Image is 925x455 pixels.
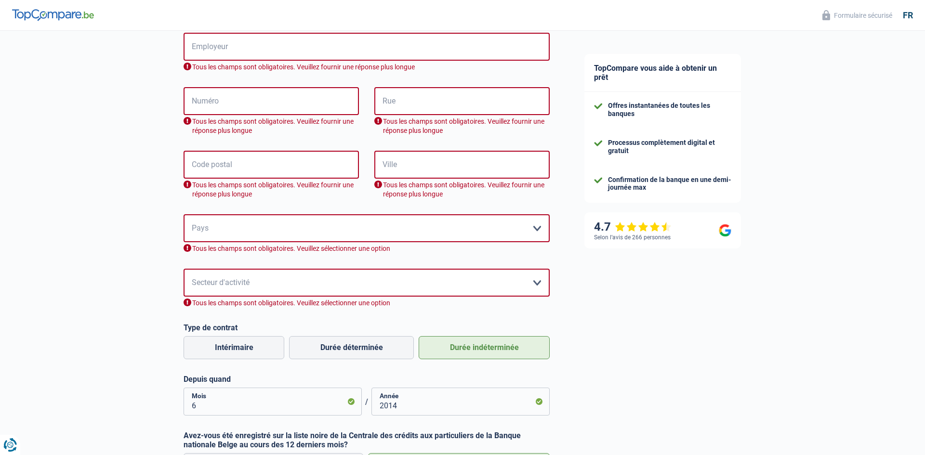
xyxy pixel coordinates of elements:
img: TopCompare Logo [12,9,94,21]
label: Type de contrat [184,323,550,332]
div: Confirmation de la banque en une demi-journée max [608,176,731,192]
div: Tous les champs sont obligatoires. Veuillez fournir une réponse plus longue [374,117,550,135]
label: Avez-vous été enregistré sur la liste noire de la Centrale des crédits aux particuliers de la Ban... [184,431,550,449]
div: Tous les champs sont obligatoires. Veuillez fournir une réponse plus longue [184,181,359,199]
button: Formulaire sécurisé [817,7,898,23]
div: Tous les champs sont obligatoires. Veuillez fournir une réponse plus longue [184,117,359,135]
label: Depuis quand [184,375,550,384]
img: Advertisement [2,239,3,240]
div: 4.7 [594,220,672,234]
div: Tous les champs sont obligatoires. Veuillez fournir une réponse plus longue [184,63,550,72]
label: Intérimaire [184,336,284,359]
label: Durée déterminée [289,336,414,359]
div: Offres instantanées de toutes les banques [608,102,731,118]
div: Selon l’avis de 266 personnes [594,234,671,241]
label: Durée indéterminée [419,336,550,359]
div: Tous les champs sont obligatoires. Veuillez sélectionner une option [184,244,550,253]
input: MM [184,388,362,416]
div: fr [903,10,913,21]
div: Tous les champs sont obligatoires. Veuillez sélectionner une option [184,299,550,308]
input: AAAA [371,388,550,416]
div: Processus complètement digital et gratuit [608,139,731,155]
div: Tous les champs sont obligatoires. Veuillez fournir une réponse plus longue [374,181,550,199]
div: TopCompare vous aide à obtenir un prêt [584,54,741,92]
span: / [362,397,371,406]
